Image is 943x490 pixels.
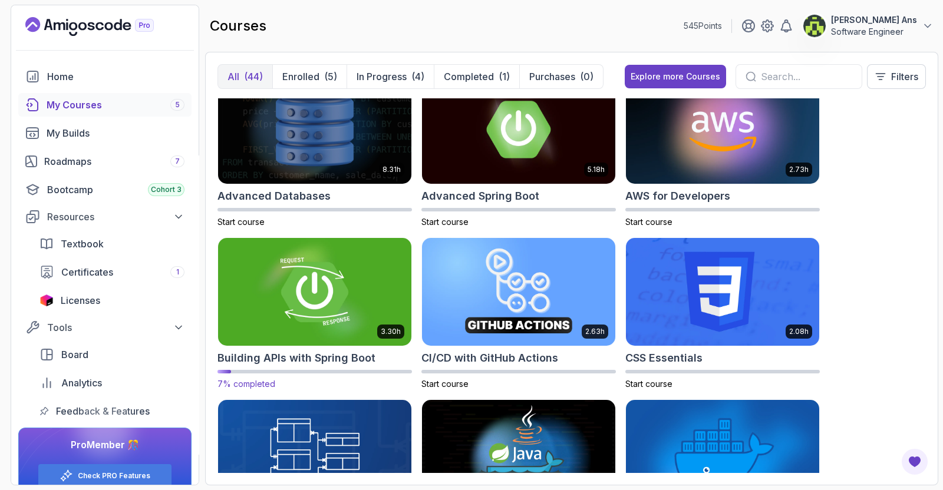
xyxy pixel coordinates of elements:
p: 5.18h [588,165,605,174]
p: 2.63h [585,327,605,336]
div: Tools [47,320,184,335]
img: Advanced Spring Boot card [422,75,615,184]
span: Analytics [61,376,102,390]
p: In Progress [357,69,407,84]
a: home [18,65,192,88]
span: 7% completed [217,379,275,389]
a: feedback [32,399,192,423]
span: Certificates [61,265,113,279]
button: Filters [867,64,926,89]
a: analytics [32,371,192,395]
h2: Advanced Databases [217,188,331,204]
a: Building APIs with Spring Boot card3.30hBuilding APIs with Spring Boot7% completed [217,237,412,390]
button: Purchases(0) [519,65,603,88]
h2: AWS for Developers [625,188,730,204]
p: [PERSON_NAME] Ans [831,14,917,26]
img: CI/CD with GitHub Actions card [422,238,615,346]
span: Feedback & Features [56,404,150,418]
p: 3.30h [381,327,401,336]
div: (44) [244,69,263,84]
span: Cohort 3 [151,185,182,194]
button: Tools [18,317,192,338]
div: (0) [580,69,594,84]
h2: Building APIs with Spring Boot [217,350,375,366]
span: Start course [421,217,469,227]
h2: Advanced Spring Boot [421,188,539,204]
div: Bootcamp [47,183,184,197]
div: Home [47,69,184,84]
a: builds [18,121,192,145]
div: Explore more Courses [631,71,720,82]
h2: courses [210,16,266,35]
p: Purchases [529,69,575,84]
button: Explore more Courses [625,65,726,88]
p: All [227,69,239,84]
img: CSS Essentials card [626,238,819,346]
button: All(44) [218,65,272,88]
div: Roadmaps [44,154,184,168]
p: 2.08h [789,327,809,336]
p: Completed [444,69,494,84]
a: certificates [32,260,192,284]
span: 1 [176,267,179,277]
span: Start course [625,379,672,389]
span: Textbook [61,237,104,251]
img: user profile image [803,15,826,37]
span: 5 [175,100,180,110]
span: Start course [625,217,672,227]
button: Check PRO Features [38,463,172,488]
div: (4) [411,69,424,84]
div: My Courses [47,98,184,112]
span: Start course [421,379,469,389]
p: Software Engineer [831,26,917,38]
span: Start course [217,217,265,227]
button: Resources [18,206,192,227]
img: Building APIs with Spring Boot card [213,235,416,349]
p: 8.31h [383,165,401,174]
a: Landing page [25,17,181,36]
a: roadmaps [18,150,192,173]
div: Resources [47,210,184,224]
a: licenses [32,289,192,312]
h2: CSS Essentials [625,350,703,366]
div: (1) [499,69,510,84]
div: (5) [324,69,337,84]
h2: CI/CD with GitHub Actions [421,350,558,366]
a: bootcamp [18,178,192,201]
a: courses [18,93,192,117]
img: AWS for Developers card [626,75,819,184]
button: In Progress(4) [347,65,434,88]
img: jetbrains icon [39,294,54,306]
button: Open Feedback Button [901,448,929,476]
a: textbook [32,232,192,256]
a: Check PRO Features [78,471,150,481]
p: 545 Points [684,20,722,32]
button: Enrolled(5) [272,65,347,88]
div: My Builds [47,126,184,140]
img: Advanced Databases card [218,75,411,184]
a: board [32,343,192,366]
span: Licenses [61,293,100,307]
button: user profile image[PERSON_NAME] AnsSoftware Engineer [803,14,934,38]
span: 7 [175,157,180,166]
p: 2.73h [789,165,809,174]
button: Completed(1) [434,65,519,88]
input: Search... [761,69,852,84]
p: Enrolled [282,69,319,84]
span: Board [61,347,88,362]
p: Filters [891,69,918,84]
